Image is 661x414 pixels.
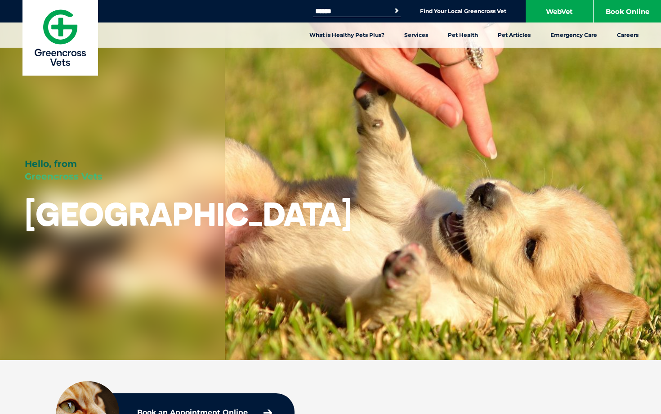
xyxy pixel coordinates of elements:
[607,22,648,48] a: Careers
[438,22,488,48] a: Pet Health
[488,22,540,48] a: Pet Articles
[25,171,103,182] span: Greencross Vets
[394,22,438,48] a: Services
[540,22,607,48] a: Emergency Care
[25,158,77,169] span: Hello, from
[392,6,401,15] button: Search
[299,22,394,48] a: What is Healthy Pets Plus?
[420,8,506,15] a: Find Your Local Greencross Vet
[25,196,352,232] h1: [GEOGRAPHIC_DATA]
